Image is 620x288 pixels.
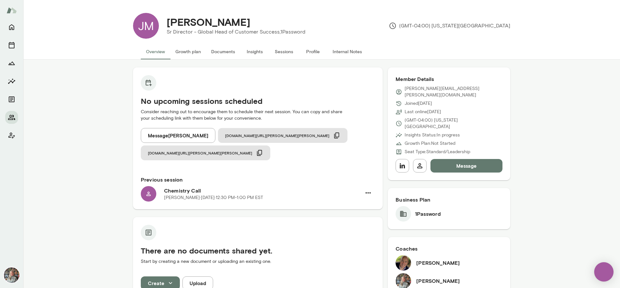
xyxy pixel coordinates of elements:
[206,44,240,59] button: Documents
[396,245,502,253] h6: Coaches
[141,258,375,265] p: Start by creating a new document or uploading an existing one.
[5,93,18,106] button: Documents
[430,159,502,173] button: Message
[141,96,375,106] h5: No upcoming sessions scheduled
[218,128,347,143] button: [DOMAIN_NAME][URL][PERSON_NAME][PERSON_NAME]
[5,57,18,70] button: Growth Plan
[164,187,361,194] h6: Chemistry Call
[396,196,502,204] h6: Business Plan
[405,132,460,138] p: Insights Status: In progress
[164,194,263,201] p: [PERSON_NAME] · [DATE] · 12:30 PM-1:00 PM EST
[5,75,18,88] button: Insights
[5,111,18,124] button: Members
[5,129,18,142] button: Client app
[405,140,455,147] p: Growth Plan: Not Started
[225,133,329,138] span: [DOMAIN_NAME][URL][PERSON_NAME][PERSON_NAME]
[141,44,170,59] button: Overview
[405,100,432,107] p: Joined [DATE]
[396,75,502,83] h6: Member Details
[141,109,375,122] p: Consider reaching out to encourage them to schedule their next session. You can copy and share yo...
[6,4,17,16] img: Mento
[141,128,215,143] button: Message[PERSON_NAME]
[5,39,18,52] button: Sessions
[167,16,250,28] h4: [PERSON_NAME]
[4,267,19,283] img: Tricia Maggio
[148,150,252,155] span: [DOMAIN_NAME][URL][PERSON_NAME][PERSON_NAME]
[405,85,502,98] p: [PERSON_NAME][EMAIL_ADDRESS][PERSON_NAME][DOMAIN_NAME]
[133,13,159,39] div: JM
[298,44,327,59] button: Profile
[141,145,270,160] button: [DOMAIN_NAME][URL][PERSON_NAME][PERSON_NAME]
[327,44,367,59] button: Internal Notes
[167,28,305,36] p: Sr Director - Global Head of Customer Success, 1Password
[405,149,470,155] p: Seat Type: Standard/Leadership
[396,255,411,271] img: David McPherson
[170,44,206,59] button: Growth plan
[240,44,269,59] button: Insights
[405,117,502,130] p: (GMT-04:00) [US_STATE][GEOGRAPHIC_DATA]
[416,259,460,267] h6: [PERSON_NAME]
[416,277,460,285] h6: [PERSON_NAME]
[415,210,440,218] h6: 1Password
[389,22,510,30] p: (GMT-04:00) [US_STATE][GEOGRAPHIC_DATA]
[405,109,441,115] p: Last online [DATE]
[269,44,298,59] button: Sessions
[5,21,18,34] button: Home
[141,176,375,184] h6: Previous session
[141,245,375,256] h5: There are no documents shared yet.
